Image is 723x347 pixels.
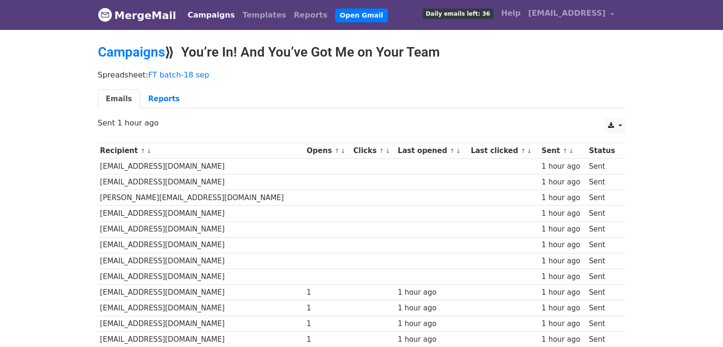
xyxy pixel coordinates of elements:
td: Sent [587,190,620,206]
td: Sent [587,284,620,300]
div: 1 hour ago [541,177,584,188]
div: 1 hour ago [541,334,584,345]
p: Spreadsheet: [98,70,626,80]
td: [EMAIL_ADDRESS][DOMAIN_NAME] [98,174,305,190]
a: Help [497,4,524,23]
td: Sent [587,174,620,190]
td: [EMAIL_ADDRESS][DOMAIN_NAME] [98,284,305,300]
a: ↓ [385,147,390,154]
div: 1 [307,287,349,298]
td: Sent [587,253,620,269]
th: Opens [304,143,351,159]
a: ↑ [140,147,145,154]
a: ↑ [335,147,340,154]
td: Sent [587,300,620,316]
h2: ⟫ You’re In! And You’ve Got Me on Your Team [98,44,626,60]
a: ↓ [456,147,461,154]
a: Emails [98,89,140,109]
a: Reports [140,89,188,109]
div: 1 hour ago [541,193,584,203]
div: 1 hour ago [541,256,584,267]
th: Clicks [351,143,395,159]
div: 1 [307,318,349,329]
div: 1 hour ago [541,303,584,314]
div: 1 [307,334,349,345]
a: Reports [290,6,331,25]
a: Templates [239,6,290,25]
td: [EMAIL_ADDRESS][DOMAIN_NAME] [98,222,305,237]
th: Last clicked [469,143,540,159]
a: ↑ [379,147,385,154]
div: 1 hour ago [541,208,584,219]
th: Last opened [395,143,469,159]
td: [PERSON_NAME][EMAIL_ADDRESS][DOMAIN_NAME] [98,190,305,206]
div: 1 hour ago [541,318,584,329]
a: Daily emails left: 36 [419,4,497,23]
a: Open Gmail [335,9,388,22]
div: 1 hour ago [541,224,584,235]
td: Sent [587,269,620,284]
div: 1 hour ago [398,287,466,298]
td: [EMAIL_ADDRESS][DOMAIN_NAME] [98,316,305,332]
th: Sent [540,143,587,159]
a: ↑ [450,147,455,154]
p: Sent 1 hour ago [98,118,626,128]
td: [EMAIL_ADDRESS][DOMAIN_NAME] [98,206,305,222]
td: [EMAIL_ADDRESS][DOMAIN_NAME] [98,269,305,284]
a: Campaigns [98,44,165,60]
div: 1 hour ago [398,318,466,329]
td: [EMAIL_ADDRESS][DOMAIN_NAME] [98,253,305,269]
a: ↑ [521,147,526,154]
div: 1 hour ago [541,161,584,172]
a: ↑ [562,147,568,154]
a: MergeMail [98,5,176,25]
a: Campaigns [184,6,239,25]
a: FT batch-18 sep [148,70,210,79]
td: [EMAIL_ADDRESS][DOMAIN_NAME] [98,237,305,253]
td: Sent [587,206,620,222]
a: [EMAIL_ADDRESS] [524,4,617,26]
a: ↓ [569,147,574,154]
div: 1 hour ago [541,271,584,282]
div: 1 [307,303,349,314]
th: Status [587,143,620,159]
div: 1 hour ago [541,287,584,298]
a: ↓ [527,147,532,154]
td: [EMAIL_ADDRESS][DOMAIN_NAME] [98,300,305,316]
td: Sent [587,316,620,332]
th: Recipient [98,143,305,159]
a: ↓ [340,147,346,154]
td: Sent [587,222,620,237]
td: Sent [587,159,620,174]
iframe: Chat Widget [675,301,723,347]
td: Sent [587,237,620,253]
div: 1 hour ago [398,303,466,314]
img: MergeMail logo [98,8,112,22]
span: Daily emails left: 36 [423,9,493,19]
span: [EMAIL_ADDRESS] [528,8,606,19]
div: 1 hour ago [541,240,584,251]
td: [EMAIL_ADDRESS][DOMAIN_NAME] [98,159,305,174]
a: ↓ [146,147,152,154]
div: 1 hour ago [398,334,466,345]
